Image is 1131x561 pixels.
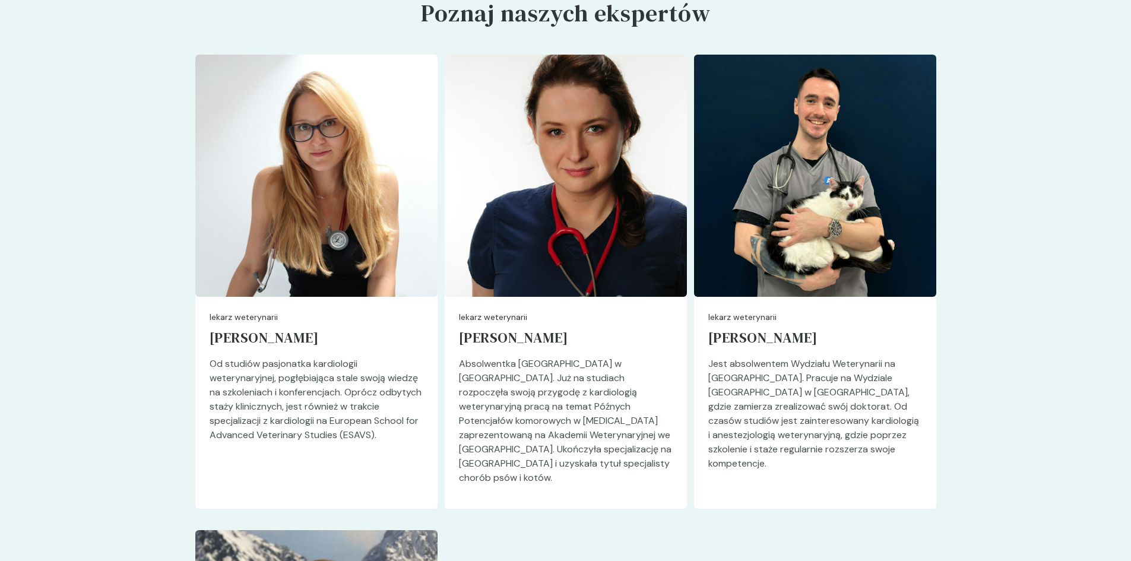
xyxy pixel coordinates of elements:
[459,311,673,324] p: lekarz weterynarii
[210,324,423,357] a: [PERSON_NAME]
[708,357,922,480] p: Jest absolwentem Wydziału Weterynarii na [GEOGRAPHIC_DATA]. Pracuje na Wydziale [GEOGRAPHIC_DATA]...
[210,357,423,452] p: Od studiów pasjonatka kardiologii weterynaryjnej, pogłębiająca stale swoją wiedzę na szkoleniach ...
[459,324,673,357] a: [PERSON_NAME]
[459,357,673,495] p: Absolwentka [GEOGRAPHIC_DATA] w [GEOGRAPHIC_DATA]. Już na studiach rozpoczęła swoją przygodę z ka...
[708,324,922,357] a: [PERSON_NAME]
[210,311,423,324] p: lekarz weterynarii
[708,311,922,324] p: lekarz weterynarii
